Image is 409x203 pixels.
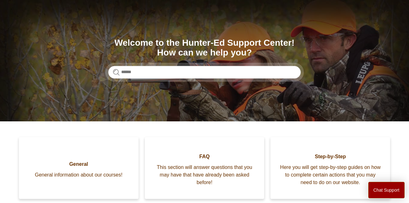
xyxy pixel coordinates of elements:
span: General information about our courses! [28,171,129,179]
button: Chat Support [368,182,405,198]
h1: Welcome to the Hunter-Ed Support Center! How can we help you? [108,38,301,58]
input: Search [108,66,301,78]
a: General General information about our courses! [19,137,139,199]
span: General [28,160,129,168]
span: Here you will get step-by-step guides on how to complete certain actions that you may need to do ... [280,164,381,186]
a: FAQ This section will answer questions that you may have that have already been asked before! [145,137,264,199]
span: Step-by-Step [280,153,381,160]
span: FAQ [154,153,255,160]
a: Step-by-Step Here you will get step-by-step guides on how to complete certain actions that you ma... [270,137,390,199]
span: This section will answer questions that you may have that have already been asked before! [154,164,255,186]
